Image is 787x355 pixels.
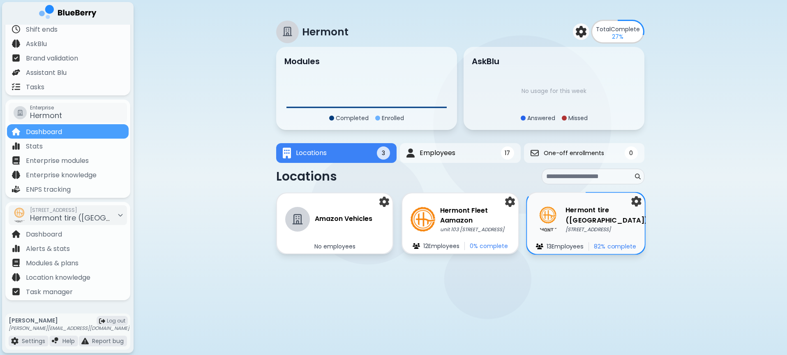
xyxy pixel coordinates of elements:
p: Location knowledge [26,273,90,283]
span: 17 [505,149,510,157]
img: search icon [635,174,641,179]
span: Total [596,25,611,33]
p: Shift ends [26,25,58,35]
button: LocationsLocations3 [276,143,397,163]
span: Locations [296,148,327,158]
span: 0 [629,149,633,157]
p: Brand validation [26,53,78,63]
p: 27 % [612,33,623,40]
h3: Modules [284,55,320,67]
p: Modules & plans [26,258,78,268]
img: settings [631,196,641,207]
img: file icon [11,337,18,345]
img: company thumbnail [535,207,560,232]
p: Completed [336,114,369,122]
p: [PERSON_NAME][EMAIL_ADDRESS][DOMAIN_NAME] [9,325,129,332]
img: One-off enrollments [531,149,539,157]
p: Stats [26,142,43,151]
p: Dashboard [26,127,62,137]
img: file icon [535,244,543,250]
p: [STREET_ADDRESS] [565,226,648,233]
img: company thumbnail [411,207,435,232]
p: Hermont [302,25,348,39]
img: file icon [12,288,20,296]
p: Assistant Blu [26,68,67,78]
p: 13 Employee s [546,243,583,250]
img: Locations [283,148,291,159]
p: Dashboard [26,230,62,239]
span: [STREET_ADDRESS] [30,207,112,213]
p: [PERSON_NAME] [9,317,129,324]
p: Missed [568,114,588,122]
p: 0 % complete [470,242,508,250]
span: Hermont [30,110,62,121]
img: file icon [12,230,20,238]
span: Log out [107,318,125,324]
img: logout [99,318,105,324]
p: Locations [276,169,337,184]
button: EmployeesEmployees17 [400,143,520,163]
span: 3 [382,149,385,157]
p: Tasks [26,82,44,92]
img: company thumbnail [12,208,27,223]
h3: Hermont tire ([GEOGRAPHIC_DATA]) [565,205,648,225]
img: file icon [12,83,20,91]
img: file icon [12,273,20,281]
p: Enterprise modules [26,156,89,166]
img: file icon [12,68,20,77]
p: Enterprise knowledge [26,170,97,180]
p: Enrolled [382,114,404,122]
img: settings [575,26,587,37]
img: file icon [81,337,89,345]
img: file icon [52,337,59,345]
p: Answered [527,114,555,122]
img: file icon [12,128,20,136]
img: file icon [413,243,420,249]
img: file icon [12,185,20,193]
span: Hermont tire ([GEOGRAPHIC_DATA]) [30,213,164,223]
img: file icon [12,142,20,150]
p: ENPS tracking [26,185,71,195]
p: AskBlu [26,39,47,49]
img: file icon [12,39,20,48]
p: Settings [22,337,45,345]
button: One-off enrollmentsOne-off enrollments0 [524,143,644,163]
p: No usage for this week [522,87,586,95]
img: file icon [12,259,20,267]
img: settings [505,197,515,207]
img: Employees [406,148,415,158]
span: Employees [420,148,455,158]
p: Task manager [26,287,73,297]
p: No employees [314,243,355,250]
span: One-off enrollments [544,149,604,157]
h3: AskBlu [472,55,499,67]
img: file icon [12,54,20,62]
img: file icon [12,25,20,33]
p: Help [62,337,75,345]
span: Enterprise [30,104,62,111]
img: settings [379,197,389,207]
img: file icon [12,156,20,165]
p: Report bug [92,337,124,345]
img: file icon [12,244,20,253]
p: Alerts & stats [26,244,70,254]
img: file icon [12,171,20,179]
img: company logo [39,5,97,22]
h3: Amazon Vehicles [315,214,372,224]
h3: Hermont Fleet Aamazon [440,206,510,225]
p: Complete [596,26,640,33]
p: 82 % complete [594,243,636,250]
p: 12 Employee s [423,242,459,250]
p: unit 103 [STREET_ADDRESS] [440,226,510,233]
